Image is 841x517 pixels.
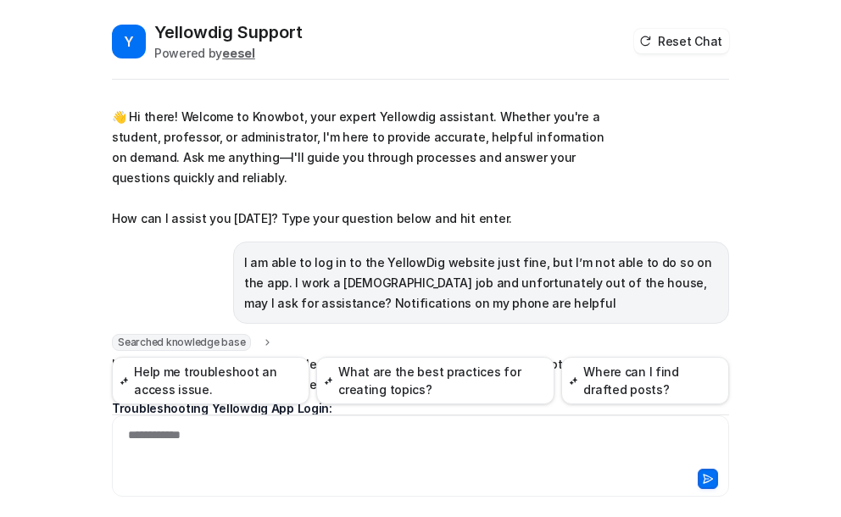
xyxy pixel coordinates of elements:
span: Searched knowledge base [112,334,251,351]
div: Powered by [154,44,303,62]
p: I am able to log in to the YellowDig website just fine, but I’m not able to do so on the app. I w... [244,253,718,314]
p: I'm happy to help! Since you're able to log in on the Yellowdig website but not through the app, ... [112,354,608,395]
button: Help me troubleshoot an access issue. [112,357,309,404]
button: Reset Chat [634,29,729,53]
p: 👋 Hi there! Welcome to Knowbot, your expert Yellowdig assistant. Whether you're a student, profes... [112,107,608,229]
h2: Yellowdig Support [154,20,303,44]
span: Y [112,25,146,58]
button: What are the best practices for creating topics? [316,357,554,404]
button: Where can I find drafted posts? [561,357,729,404]
b: eesel [222,46,255,60]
